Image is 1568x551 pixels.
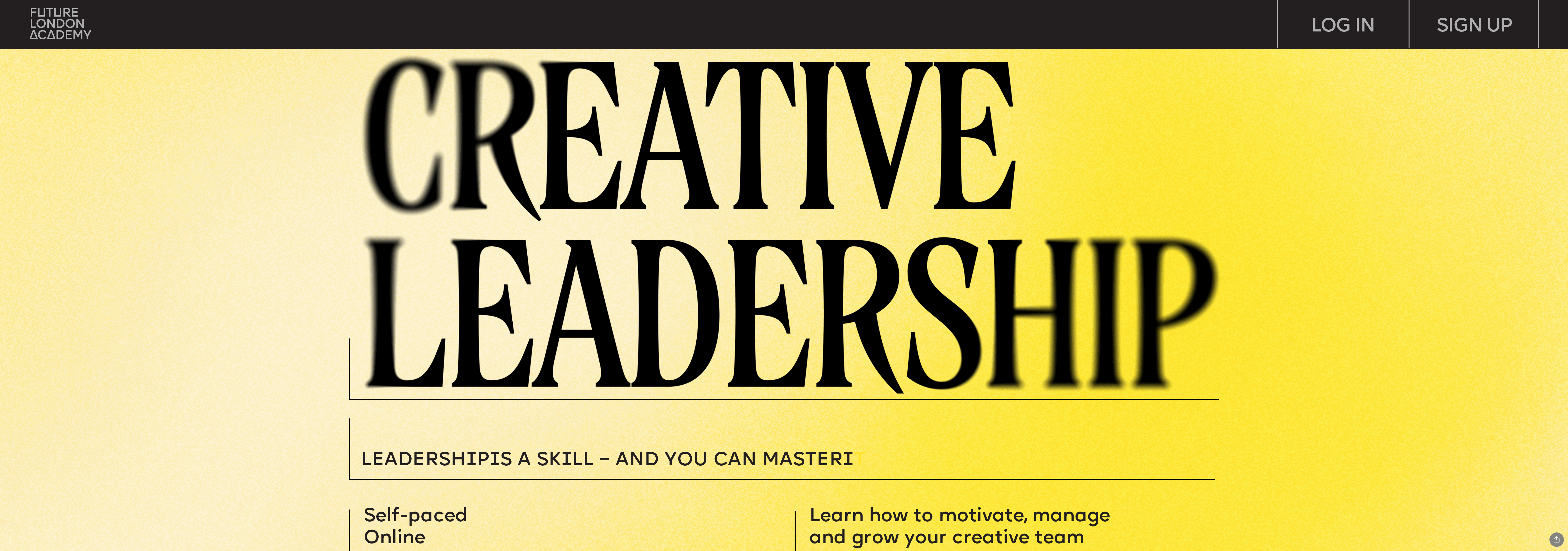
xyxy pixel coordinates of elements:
[561,451,572,470] span: i
[466,451,477,470] span: i
[361,451,854,470] span: Leadersh p s a sk ll – and you can MASTER
[361,451,1013,470] p: T
[364,507,468,526] span: Self-paced
[364,529,425,548] span: Online
[1549,532,1564,547] div: Share
[843,451,854,470] span: i
[809,507,1115,548] span: Learn how to motivate, manage and grow your creative team
[489,451,500,470] span: i
[352,50,1248,393] img: image-3435f618-b576-4c59-ac17-05593ebec101.png
[30,8,91,39] img: upload-bfdffa89-fac7-4f57-a443-c7c39906ba42.png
